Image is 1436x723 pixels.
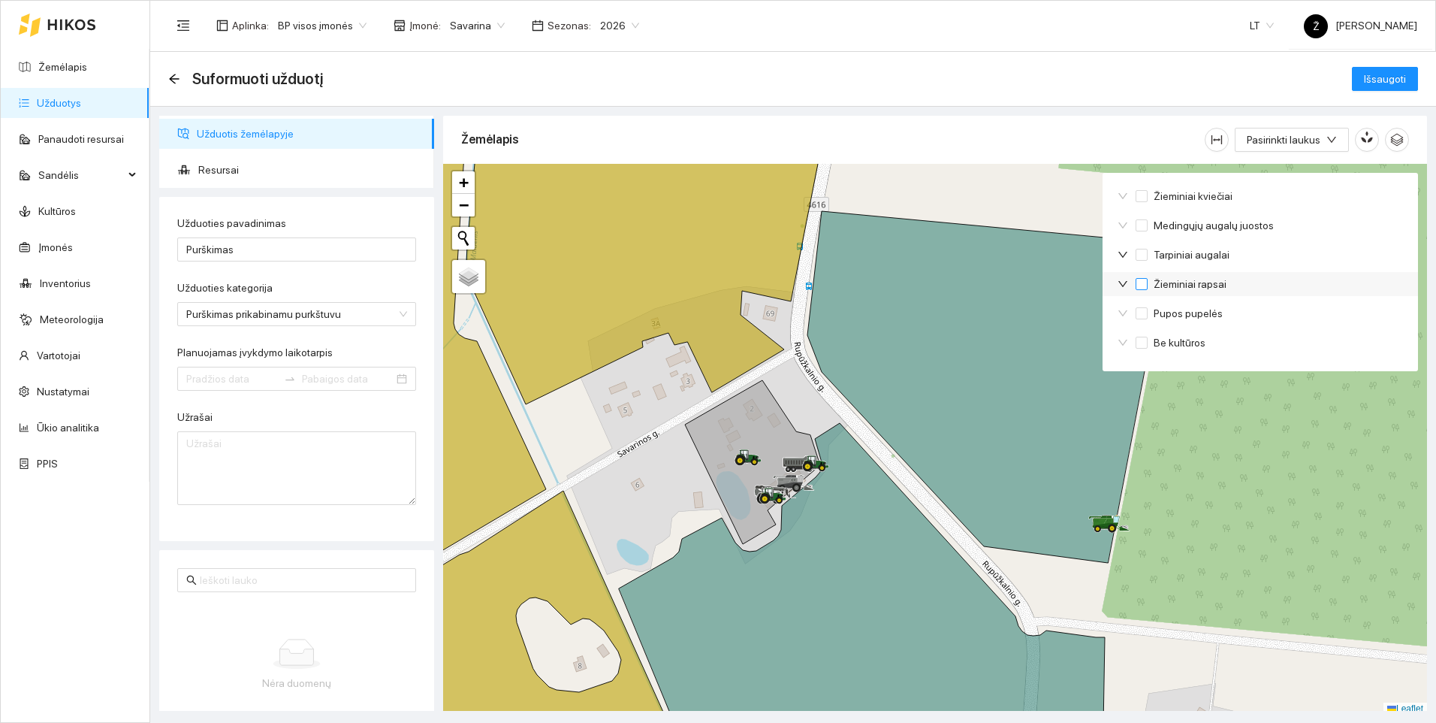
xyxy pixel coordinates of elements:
[37,97,81,109] a: Užduotys
[1364,71,1406,87] span: Išsaugoti
[461,118,1205,161] div: Žemėlapis
[459,195,469,214] span: −
[1250,14,1274,37] span: LT
[198,155,422,185] span: Resursai
[176,19,190,32] span: menu-fold
[1118,220,1128,231] span: down
[1352,67,1418,91] button: Išsaugoti
[452,194,475,216] a: Zoom out
[409,17,441,34] span: Įmonė :
[548,17,591,34] span: Sezonas :
[1148,217,1280,234] span: Medingųjų augalų juostos
[37,349,80,361] a: Vartotojai
[37,458,58,470] a: PPIS
[1118,308,1128,319] span: down
[284,373,296,385] span: swap-right
[38,160,124,190] span: Sandėlis
[302,371,394,387] input: Pabaigos data
[452,227,475,250] button: Initiate a new search
[177,216,286,231] label: Užduoties pavadinimas
[1118,250,1128,260] span: down
[177,280,273,296] label: Užduoties kategorija
[1148,188,1238,204] span: Žieminiai kviečiai
[186,371,278,387] input: Planuojamas įvykdymo laikotarpis
[450,14,505,37] span: Savarina
[1148,305,1229,322] span: Pupos pupelės
[38,241,73,253] a: Įmonės
[168,11,198,41] button: menu-fold
[200,572,407,588] input: Ieškoti lauko
[40,313,104,325] a: Meteorologija
[177,410,213,425] label: Užrašai
[284,373,296,385] span: to
[192,67,323,91] span: Suformuoti užduotį
[38,61,87,73] a: Žemėlapis
[232,17,269,34] span: Aplinka :
[1205,128,1229,152] button: column-width
[1387,703,1423,714] a: Leaflet
[532,20,544,32] span: calendar
[1118,337,1128,348] span: down
[216,20,228,32] span: layout
[1148,247,1235,263] span: Tarpiniai augalai
[452,171,475,194] a: Zoom in
[168,73,180,86] div: Atgal
[177,431,416,505] textarea: Užrašai
[1247,132,1320,148] span: Pasirinkti laukus
[278,14,367,37] span: BP visos įmonės
[197,119,422,149] span: Užduotis žemėlapyje
[1148,334,1211,351] span: Be kultūros
[38,205,76,217] a: Kultūros
[186,575,197,585] span: search
[1118,279,1128,289] span: down
[1313,14,1320,38] span: Ž
[459,173,469,192] span: +
[600,14,639,37] span: 2026
[168,73,180,85] span: arrow-left
[394,20,406,32] span: shop
[1118,191,1128,201] span: down
[189,675,404,691] div: Nėra duomenų
[37,422,99,434] a: Ūkio analitika
[40,277,91,289] a: Inventorius
[38,133,124,145] a: Panaudoti resursai
[186,303,407,325] span: Purškimas prikabinamu purkštuvu
[452,260,485,293] a: Layers
[1304,20,1417,32] span: [PERSON_NAME]
[37,386,89,398] a: Nustatymai
[1326,135,1337,147] span: down
[1235,128,1349,152] button: Pasirinkti laukusdown
[1148,276,1232,292] span: Žieminiai rapsai
[1205,134,1228,146] span: column-width
[177,237,416,262] input: Užduoties pavadinimas
[177,345,333,361] label: Planuojamas įvykdymo laikotarpis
